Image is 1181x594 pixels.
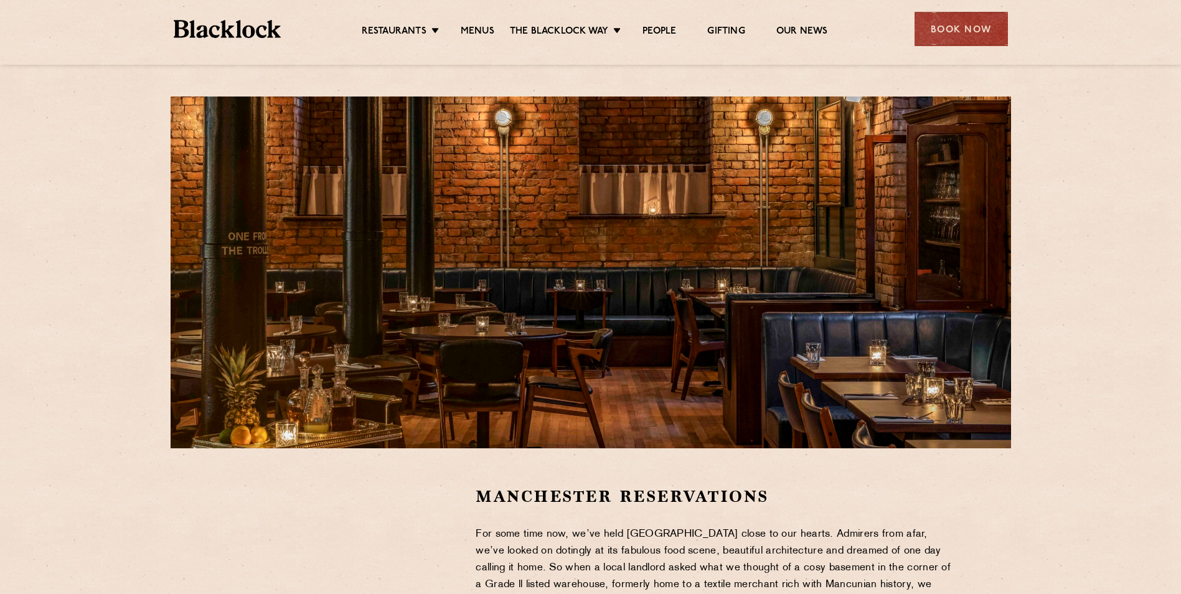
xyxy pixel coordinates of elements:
[174,20,281,38] img: BL_Textured_Logo-footer-cropped.svg
[362,26,426,39] a: Restaurants
[510,26,608,39] a: The Blacklock Way
[461,26,494,39] a: Menus
[707,26,745,39] a: Gifting
[915,12,1008,46] div: Book Now
[642,26,676,39] a: People
[476,486,953,507] h2: Manchester Reservations
[776,26,828,39] a: Our News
